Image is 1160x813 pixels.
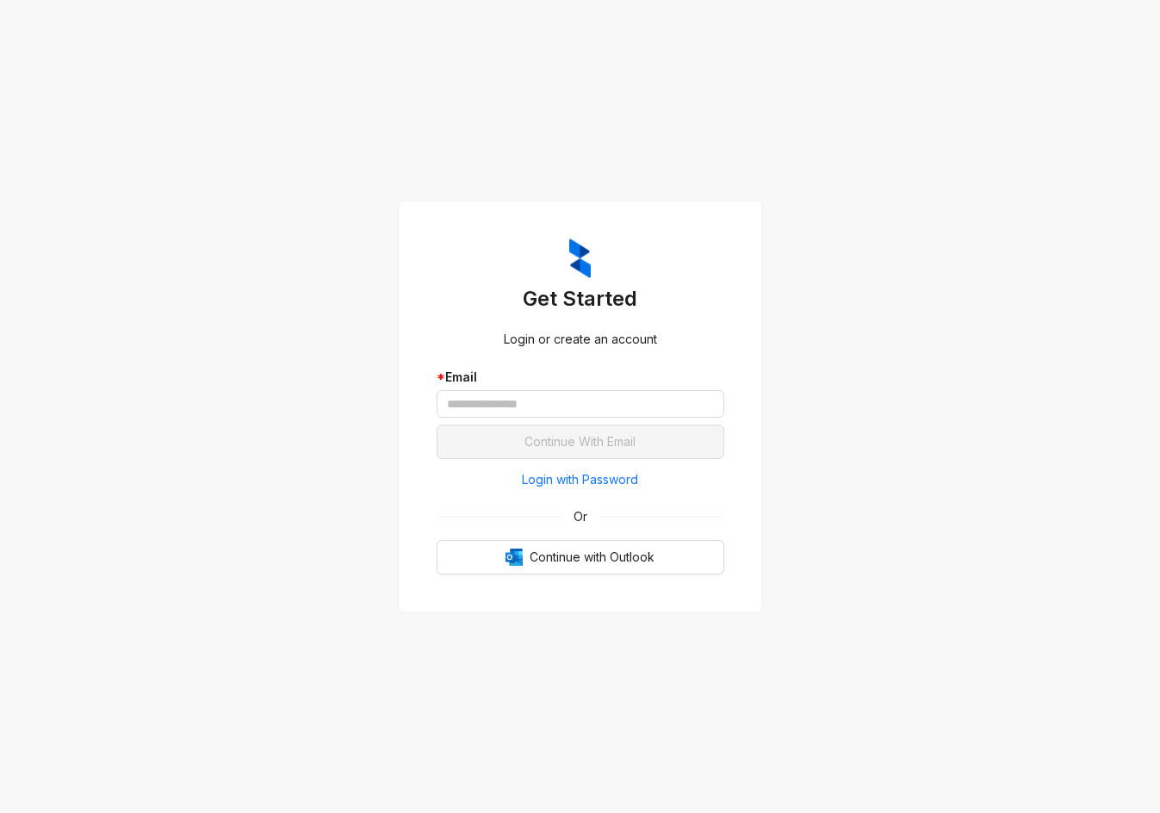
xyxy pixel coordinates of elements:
[569,239,591,278] img: ZumaIcon
[506,549,523,566] img: Outlook
[561,507,599,526] span: Or
[437,466,724,493] button: Login with Password
[530,548,654,567] span: Continue with Outlook
[437,540,724,574] button: OutlookContinue with Outlook
[437,330,724,349] div: Login or create an account
[437,368,724,387] div: Email
[437,285,724,313] h3: Get Started
[522,470,638,489] span: Login with Password
[437,425,724,459] button: Continue With Email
